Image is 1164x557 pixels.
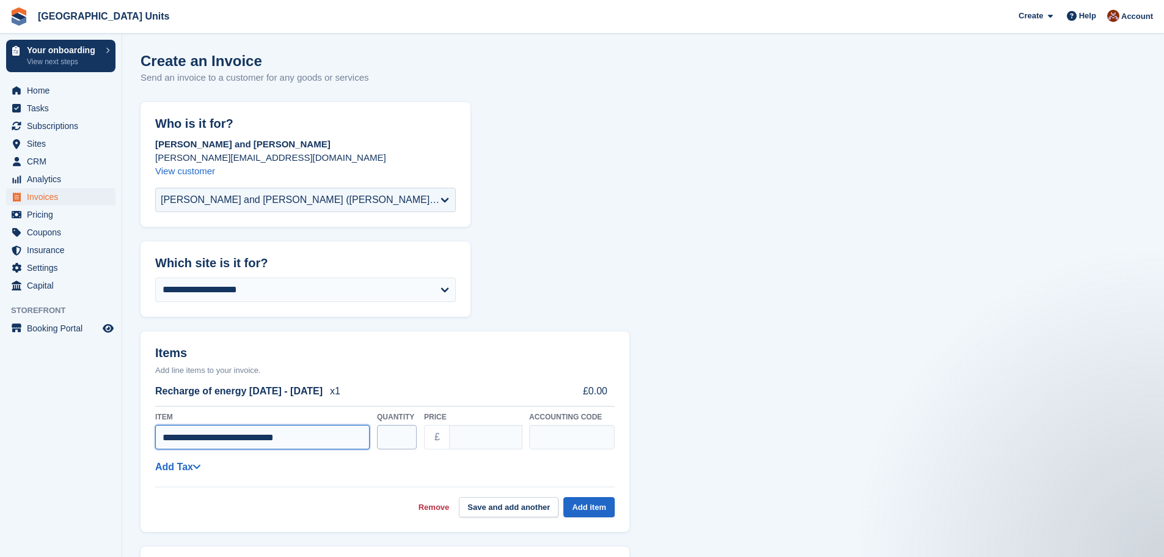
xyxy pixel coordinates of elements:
a: Remove [419,501,450,514]
a: menu [6,135,115,152]
span: Pricing [27,206,100,223]
span: Tasks [27,100,100,117]
span: Help [1079,10,1096,22]
a: menu [6,206,115,223]
h2: Which site is it for? [155,256,456,270]
a: menu [6,82,115,99]
p: View next steps [27,56,100,67]
span: Insurance [27,242,100,259]
p: Add line items to your invoice. [155,364,615,377]
span: Create [1019,10,1043,22]
a: menu [6,117,115,135]
a: View customer [155,166,215,176]
a: Your onboarding View next steps [6,40,115,72]
span: Booking Portal [27,320,100,337]
a: menu [6,171,115,188]
span: Storefront [11,304,122,317]
h2: Who is it for? [155,117,456,131]
span: Recharge of energy [DATE] - [DATE] [155,384,323,399]
img: Laura Clinnick [1107,10,1119,22]
span: x1 [330,384,340,399]
img: stora-icon-8386f47178a22dfd0bd8f6a31ec36ba5ce8667c1dd55bd0f319d3a0aa187defe.svg [10,7,28,26]
a: Add Tax [155,462,200,472]
a: menu [6,153,115,170]
span: CRM [27,153,100,170]
p: [PERSON_NAME] and [PERSON_NAME] [155,138,456,151]
a: menu [6,100,115,117]
label: Price [424,411,522,422]
span: £0.00 [561,384,607,399]
a: menu [6,259,115,276]
div: [PERSON_NAME] and [PERSON_NAME] ([PERSON_NAME][EMAIL_ADDRESS][DOMAIN_NAME]) [161,193,441,207]
a: [GEOGRAPHIC_DATA] Units [33,6,174,26]
span: Analytics [27,171,100,188]
span: Invoices [27,188,100,205]
span: Settings [27,259,100,276]
span: Subscriptions [27,117,100,135]
a: menu [6,320,115,337]
span: Account [1121,10,1153,23]
label: Item [155,411,370,422]
h2: Items [155,346,615,363]
label: Quantity [377,411,417,422]
span: Sites [27,135,100,152]
button: Add item [563,497,615,517]
a: menu [6,277,115,294]
p: [PERSON_NAME][EMAIL_ADDRESS][DOMAIN_NAME] [155,151,456,164]
span: Capital [27,277,100,294]
span: Home [27,82,100,99]
span: Coupons [27,224,100,241]
p: Your onboarding [27,46,100,54]
h1: Create an Invoice [141,53,369,69]
a: menu [6,242,115,259]
a: Preview store [101,321,115,336]
p: Send an invoice to a customer for any goods or services [141,71,369,85]
button: Save and add another [459,497,558,517]
label: Accounting code [529,411,615,422]
a: menu [6,224,115,241]
a: menu [6,188,115,205]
